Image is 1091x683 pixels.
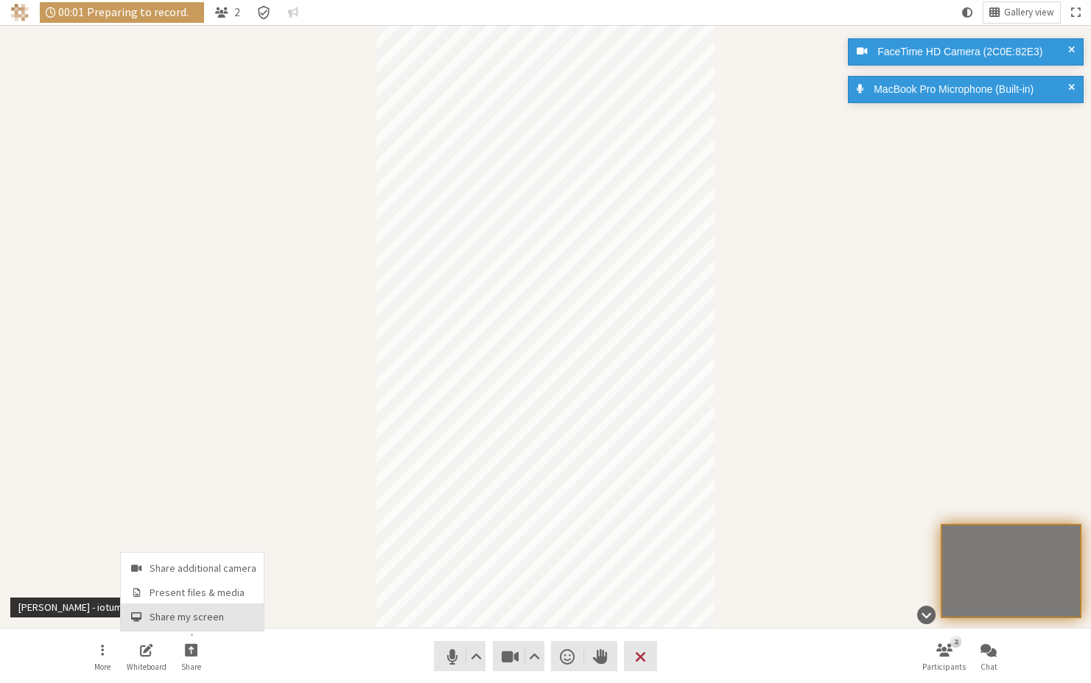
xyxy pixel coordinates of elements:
[94,662,110,671] span: More
[493,641,544,671] button: Stop video (⌘+Shift+V)
[872,44,1073,60] div: FaceTime HD Camera (2C0E:82E3)
[58,6,84,18] span: 00:01
[150,563,256,574] span: Share additional camera
[127,662,166,671] span: Whiteboard
[869,82,1073,97] div: MacBook Pro Microphone (Built-in)
[150,587,256,598] span: Present files & media
[87,6,198,18] span: Preparing to record
[924,637,965,676] button: Open participant list
[126,637,167,676] button: Open shared whiteboard
[983,2,1060,23] button: Change layout
[171,637,212,676] button: Open menu
[121,603,264,630] button: Share my screen
[968,637,1009,676] button: Open chat
[13,600,127,615] div: [PERSON_NAME] - iotum
[1004,7,1054,18] span: Gallery view
[1065,2,1086,23] button: Fullscreen
[121,579,264,603] button: Present files & media
[82,637,123,676] button: Open menu
[181,662,201,671] span: Share
[912,598,941,631] button: Hide
[186,6,198,18] span: .
[922,662,966,671] span: Participants
[150,612,256,623] span: Share my screen
[956,2,978,23] button: Using system theme
[467,641,485,671] button: Audio settings
[950,635,961,647] div: 2
[624,641,657,671] button: Leave meeting
[209,2,246,23] button: Open participant list
[40,2,204,23] div: Recording may take up to a few minutes to start, please wait...
[551,641,584,671] button: Send a reaction
[434,641,485,671] button: Mute (⌘+Shift+A)
[584,641,617,671] button: Raise hand
[525,641,544,671] button: Video setting
[250,2,276,23] div: Meeting details Encryption enabled
[282,2,304,23] button: Conversation
[11,4,29,21] img: Iotum
[234,6,240,18] span: 2
[981,662,997,671] span: Chat
[121,553,264,579] button: Share additional camera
